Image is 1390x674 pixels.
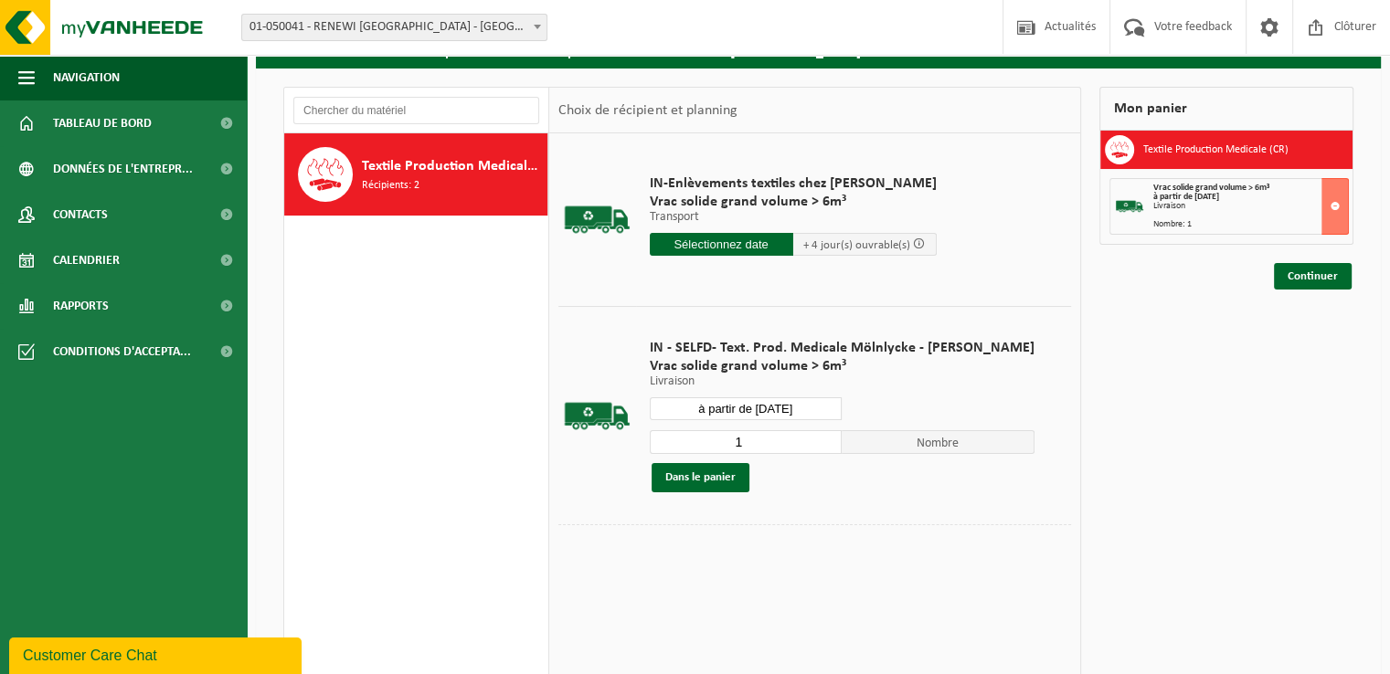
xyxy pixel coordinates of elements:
input: Chercher du matériel [293,97,539,124]
span: Rapports [53,283,109,329]
p: Transport [650,211,937,224]
div: Choix de récipient et planning [549,88,746,133]
iframe: chat widget [9,634,305,674]
h3: Textile Production Medicale (CR) [1143,135,1289,164]
span: Récipients: 2 [362,177,419,195]
span: Vrac solide grand volume > 6m³ [650,193,937,211]
span: 01-050041 - RENEWI BELGIUM - SERAING - SERAING [242,15,546,40]
div: Livraison [1153,202,1348,211]
button: Dans le panier [652,463,749,492]
span: 01-050041 - RENEWI BELGIUM - SERAING - SERAING [241,14,547,41]
button: Textile Production Medicale (CR) Récipients: 2 [284,133,548,216]
input: Sélectionnez date [650,397,843,420]
div: Mon panier [1099,87,1353,131]
span: Conditions d'accepta... [53,329,191,374]
span: Navigation [53,55,120,100]
span: Nombre [842,430,1035,454]
strong: à partir de [DATE] [1153,192,1219,202]
span: Vrac solide grand volume > 6m³ [1153,183,1269,193]
span: Textile Production Medicale (CR) [362,155,543,177]
span: + 4 jour(s) ouvrable(s) [803,239,910,251]
span: Tableau de bord [53,100,152,146]
span: Contacts [53,192,108,237]
div: Nombre: 1 [1153,220,1348,229]
a: Continuer [1274,263,1352,290]
p: Livraison [650,375,1035,388]
span: Calendrier [53,237,120,283]
span: IN - SELFD- Text. Prod. Medicale Mölnlycke - [PERSON_NAME] [650,339,1035,357]
input: Sélectionnez date [650,233,793,256]
span: Données de l'entrepr... [53,146,193,192]
span: Vrac solide grand volume > 6m³ [650,357,1035,375]
span: IN-Enlèvements textiles chez [PERSON_NAME] [650,174,937,193]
